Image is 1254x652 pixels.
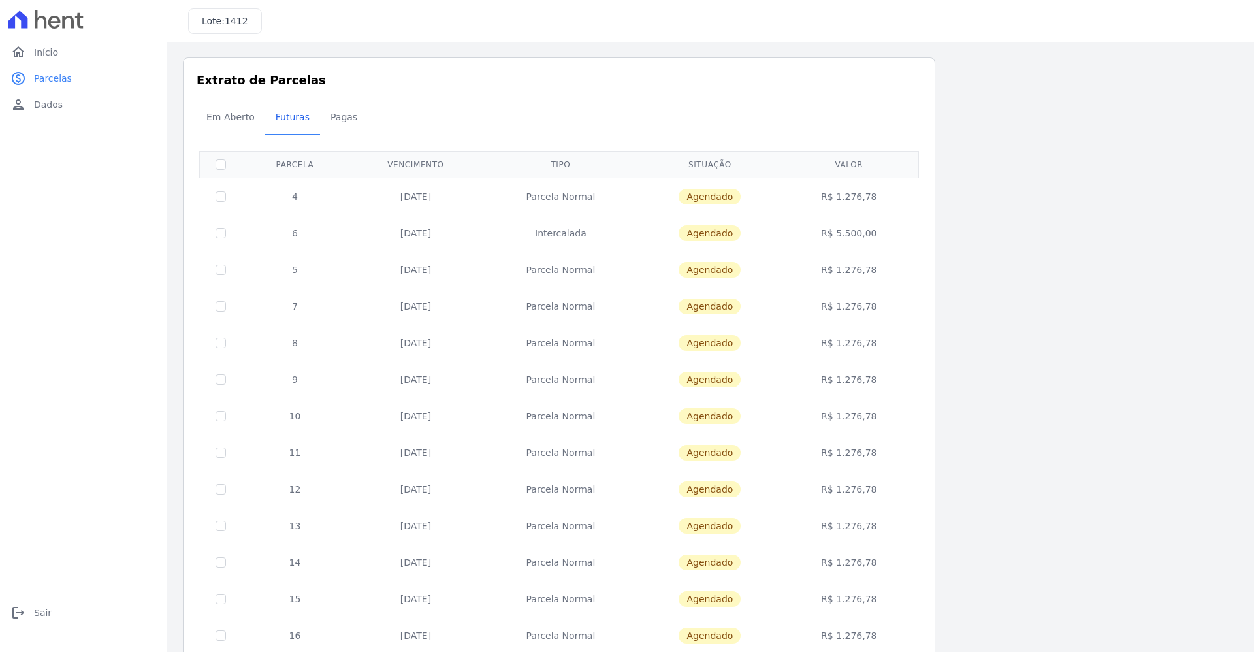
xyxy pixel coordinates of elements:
th: Vencimento [348,151,483,178]
td: R$ 1.276,78 [782,178,916,215]
a: logoutSair [5,600,162,626]
td: 13 [242,508,348,544]
a: Em Aberto [196,101,265,135]
td: 11 [242,434,348,471]
span: Pagas [323,104,365,130]
a: homeInício [5,39,162,65]
td: 12 [242,471,348,508]
span: Agendado [679,518,741,534]
td: 10 [242,398,348,434]
span: Agendado [679,445,741,461]
td: Parcela Normal [483,288,638,325]
td: [DATE] [348,325,483,361]
td: [DATE] [348,178,483,215]
td: [DATE] [348,398,483,434]
th: Tipo [483,151,638,178]
span: Agendado [679,481,741,497]
td: 15 [242,581,348,617]
span: Dados [34,98,63,111]
td: [DATE] [348,252,483,288]
td: R$ 1.276,78 [782,288,916,325]
span: Agendado [679,591,741,607]
td: Parcela Normal [483,544,638,581]
td: [DATE] [348,471,483,508]
td: 6 [242,215,348,252]
i: person [10,97,26,112]
h3: Lote: [202,14,248,28]
i: paid [10,71,26,86]
a: paidParcelas [5,65,162,91]
span: Agendado [679,408,741,424]
span: Agendado [679,372,741,387]
th: Valor [782,151,916,178]
a: Pagas [320,101,368,135]
i: home [10,44,26,60]
span: Parcelas [34,72,72,85]
span: Agendado [679,335,741,351]
td: 8 [242,325,348,361]
td: [DATE] [348,288,483,325]
td: Intercalada [483,215,638,252]
span: Início [34,46,58,59]
span: Agendado [679,628,741,644]
td: Parcela Normal [483,252,638,288]
span: 1412 [225,16,248,26]
span: Agendado [679,262,741,278]
span: Agendado [679,555,741,570]
td: R$ 1.276,78 [782,581,916,617]
td: R$ 1.276,78 [782,398,916,434]
td: [DATE] [348,434,483,471]
a: Futuras [265,101,320,135]
span: Em Aberto [199,104,263,130]
td: Parcela Normal [483,471,638,508]
span: Futuras [268,104,317,130]
span: Agendado [679,225,741,241]
td: R$ 1.276,78 [782,508,916,544]
td: R$ 1.276,78 [782,471,916,508]
td: Parcela Normal [483,581,638,617]
td: Parcela Normal [483,361,638,398]
i: logout [10,605,26,621]
td: R$ 5.500,00 [782,215,916,252]
td: R$ 1.276,78 [782,434,916,471]
td: [DATE] [348,544,483,581]
td: Parcela Normal [483,508,638,544]
td: [DATE] [348,361,483,398]
td: 14 [242,544,348,581]
td: 9 [242,361,348,398]
td: Parcela Normal [483,178,638,215]
td: [DATE] [348,215,483,252]
td: 4 [242,178,348,215]
th: Parcela [242,151,348,178]
td: 5 [242,252,348,288]
span: Agendado [679,189,741,204]
span: Agendado [679,299,741,314]
td: R$ 1.276,78 [782,361,916,398]
h3: Extrato de Parcelas [197,71,922,89]
td: R$ 1.276,78 [782,544,916,581]
td: Parcela Normal [483,325,638,361]
td: [DATE] [348,508,483,544]
td: Parcela Normal [483,398,638,434]
td: [DATE] [348,581,483,617]
td: 7 [242,288,348,325]
th: Situação [638,151,782,178]
td: Parcela Normal [483,434,638,471]
span: Sair [34,606,52,619]
td: R$ 1.276,78 [782,252,916,288]
td: R$ 1.276,78 [782,325,916,361]
a: personDados [5,91,162,118]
